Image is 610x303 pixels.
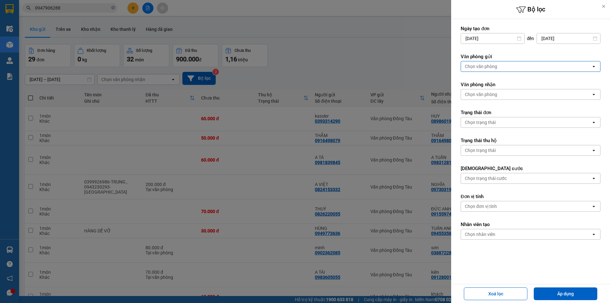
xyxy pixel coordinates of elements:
[451,5,610,15] h6: Bộ lọc
[461,81,600,88] label: Văn phòng nhận
[461,193,600,200] label: Đơn vị tính
[461,53,600,60] label: Văn phòng gửi
[8,8,40,40] img: logo.jpg
[591,148,596,153] svg: open
[67,7,112,15] b: 36 Limousine
[465,91,497,98] div: Chọn văn phòng
[465,203,497,210] div: Chọn đơn vị tính
[465,119,496,126] div: Chọn trạng thái
[464,287,527,300] button: Xoá lọc
[591,64,596,69] svg: open
[465,147,496,154] div: Chọn trạng thái
[465,175,507,182] div: Chọn trạng thái cước
[461,33,524,44] input: Select a date.
[465,231,495,238] div: Chọn nhân viên
[461,25,600,32] label: Ngày tạo đơn
[591,120,596,125] svg: open
[35,16,144,39] li: 01A03 [GEOGRAPHIC_DATA], [GEOGRAPHIC_DATA] ( bên cạnh cây xăng bến xe phía Bắc cũ)
[534,287,597,300] button: Áp dụng
[591,92,596,97] svg: open
[35,39,144,47] li: Hotline: 1900888999
[461,221,600,228] label: Nhân viên tạo
[591,232,596,237] svg: open
[537,33,600,44] input: Select a date.
[465,63,497,70] div: Chọn văn phòng
[461,165,600,172] label: [DEMOGRAPHIC_DATA] cước
[461,109,600,116] label: Trạng thái đơn
[461,137,600,144] label: Trạng thái thu hộ
[591,176,596,181] svg: open
[591,204,596,209] svg: open
[527,35,534,42] span: đến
